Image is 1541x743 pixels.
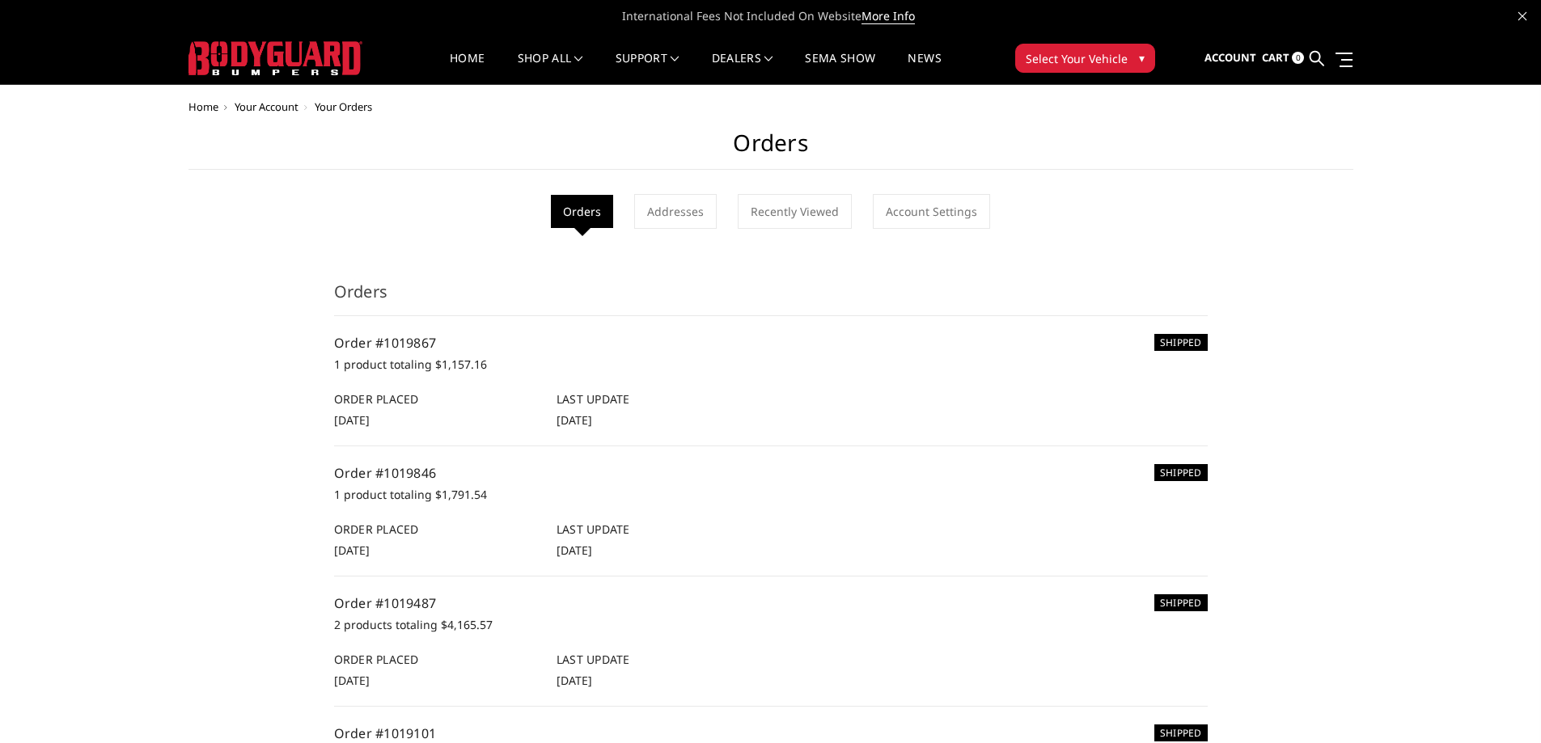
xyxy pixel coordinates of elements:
[873,194,990,229] a: Account Settings
[557,673,592,688] span: [DATE]
[334,724,437,742] a: Order #1019101
[557,651,762,668] h6: Last Update
[1026,50,1128,67] span: Select Your Vehicle
[616,53,679,84] a: Support
[334,355,1208,374] p: 1 product totaling $1,157.16
[1204,50,1256,65] span: Account
[1262,50,1289,65] span: Cart
[334,673,370,688] span: [DATE]
[712,53,773,84] a: Dealers
[334,615,1208,635] p: 2 products totaling $4,165.57
[188,129,1353,170] h1: Orders
[557,412,592,428] span: [DATE]
[334,334,437,352] a: Order #1019867
[334,594,437,612] a: Order #1019487
[334,485,1208,504] p: 1 product totaling $1,791.54
[1262,36,1304,80] a: Cart 0
[334,542,370,558] span: [DATE]
[634,194,717,229] a: Addresses
[1154,724,1208,741] h6: SHIPPED
[557,521,762,538] h6: Last Update
[334,464,437,482] a: Order #1019846
[315,99,372,114] span: Your Orders
[188,41,362,75] img: BODYGUARD BUMPERS
[551,195,613,228] li: Orders
[334,651,540,668] h6: Order Placed
[518,53,583,84] a: shop all
[334,412,370,428] span: [DATE]
[908,53,941,84] a: News
[188,99,218,114] a: Home
[450,53,485,84] a: Home
[1015,44,1155,73] button: Select Your Vehicle
[805,53,875,84] a: SEMA Show
[334,521,540,538] h6: Order Placed
[1154,594,1208,611] h6: SHIPPED
[1204,36,1256,80] a: Account
[1292,52,1304,64] span: 0
[862,8,915,24] a: More Info
[1154,334,1208,351] h6: SHIPPED
[557,390,762,407] h6: Last Update
[1154,464,1208,481] h6: SHIPPED
[334,280,1208,316] h3: Orders
[557,542,592,558] span: [DATE]
[235,99,298,114] a: Your Account
[1139,49,1145,66] span: ▾
[738,194,852,229] a: Recently Viewed
[334,390,540,407] h6: Order Placed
